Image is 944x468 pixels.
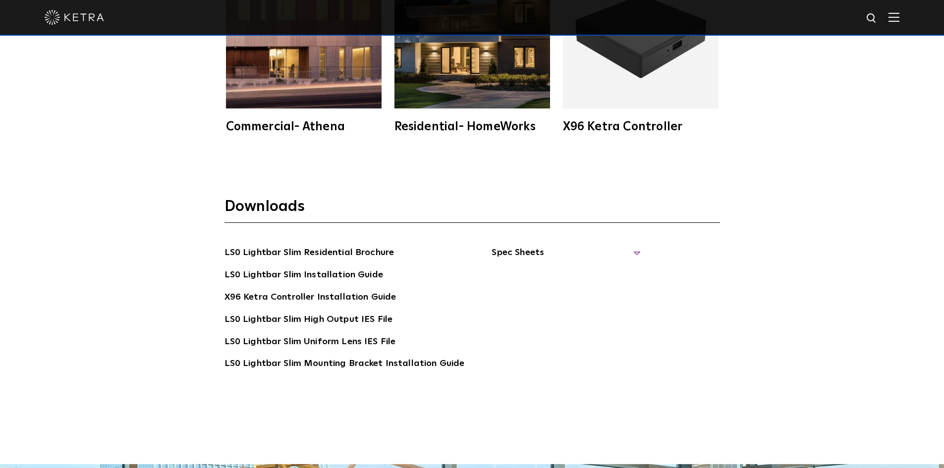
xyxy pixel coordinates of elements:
[224,290,396,306] a: X96 Ketra Controller Installation Guide
[394,121,550,133] div: Residential- HomeWorks
[492,246,640,267] span: Spec Sheets
[226,121,382,133] div: Commercial- Athena
[224,197,720,223] h3: Downloads
[224,312,393,328] a: LS0 Lightbar Slim High Output IES File
[45,10,104,25] img: ketra-logo-2019-white
[866,12,878,25] img: search icon
[224,335,396,351] a: LS0 Lightbar Slim Uniform Lens IES File
[888,12,899,22] img: Hamburger%20Nav.svg
[224,357,465,372] a: LS0 Lightbar Slim Mounting Bracket Installation Guide
[563,121,719,133] div: X96 Ketra Controller
[224,268,383,284] a: LS0 Lightbar Slim Installation Guide
[224,246,394,261] a: LS0 Lightbar Slim Residential Brochure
